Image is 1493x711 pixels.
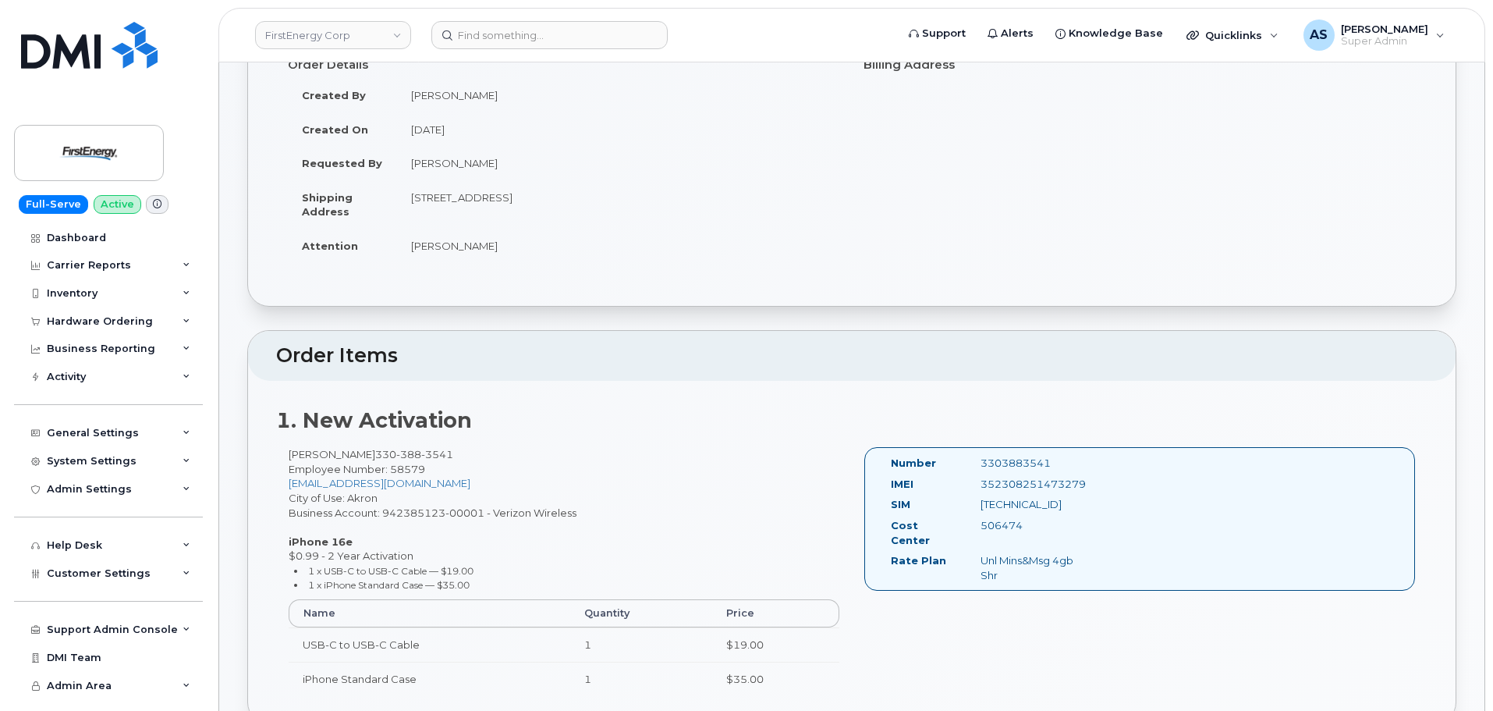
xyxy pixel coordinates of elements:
label: Cost Center [891,518,957,547]
small: 1 x USB-C to USB-C Cable — $19.00 [308,565,473,577]
div: Unl Mins&Msg 4gb Shr [969,553,1094,582]
span: Alerts [1001,26,1034,41]
label: SIM [891,497,910,512]
div: [TECHNICAL_ID] [969,497,1094,512]
label: IMEI [891,477,913,492]
div: 352308251473279 [969,477,1094,492]
th: Quantity [570,599,712,627]
span: Employee Number: 58579 [289,463,425,475]
iframe: Messenger Launcher [1425,643,1481,699]
h4: Order Details [288,59,840,72]
td: iPhone Standard Case [289,662,570,696]
td: [STREET_ADDRESS] [397,180,840,229]
span: 3541 [421,448,453,460]
span: 330 [375,448,453,460]
strong: Requested By [302,157,382,169]
strong: Created On [302,123,368,136]
th: Name [289,599,570,627]
div: Quicklinks [1176,20,1289,51]
strong: Created By [302,89,366,101]
label: Number [891,456,936,471]
td: [DATE] [397,112,840,147]
div: Alexander Strull [1293,20,1456,51]
td: $35.00 [712,662,839,696]
td: 1 [570,627,712,662]
span: Quicklinks [1205,29,1262,41]
td: USB-C to USB-C Cable [289,627,570,662]
a: [EMAIL_ADDRESS][DOMAIN_NAME] [289,477,470,489]
td: [PERSON_NAME] [397,78,840,112]
h2: Order Items [276,345,1427,367]
span: [PERSON_NAME] [1341,23,1428,35]
span: AS [1310,26,1328,44]
a: FirstEnergy Corp [255,21,411,49]
strong: iPhone 16e [289,535,353,548]
a: Support [898,18,977,49]
small: 1 x iPhone Standard Case — $35.00 [308,579,470,591]
a: Alerts [977,18,1044,49]
strong: Shipping Address [302,191,353,219]
strong: 1. New Activation [276,407,472,433]
td: $19.00 [712,627,839,662]
strong: Attention [302,240,358,252]
td: 1 [570,662,712,696]
div: [PERSON_NAME] City of Use: Akron Business Account: 942385123-00001 - Verizon Wireless $0.99 - 2 Y... [276,447,852,709]
a: Knowledge Base [1044,18,1174,49]
span: 388 [396,448,421,460]
th: Price [712,599,839,627]
label: Rate Plan [891,553,946,568]
td: [PERSON_NAME] [397,146,840,180]
div: 3303883541 [969,456,1094,471]
span: Knowledge Base [1069,26,1163,41]
div: 506474 [969,518,1094,533]
span: Super Admin [1341,35,1428,48]
span: Support [922,26,966,41]
input: Find something... [431,21,668,49]
td: [PERSON_NAME] [397,229,840,263]
h4: Billing Address [864,59,1416,72]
